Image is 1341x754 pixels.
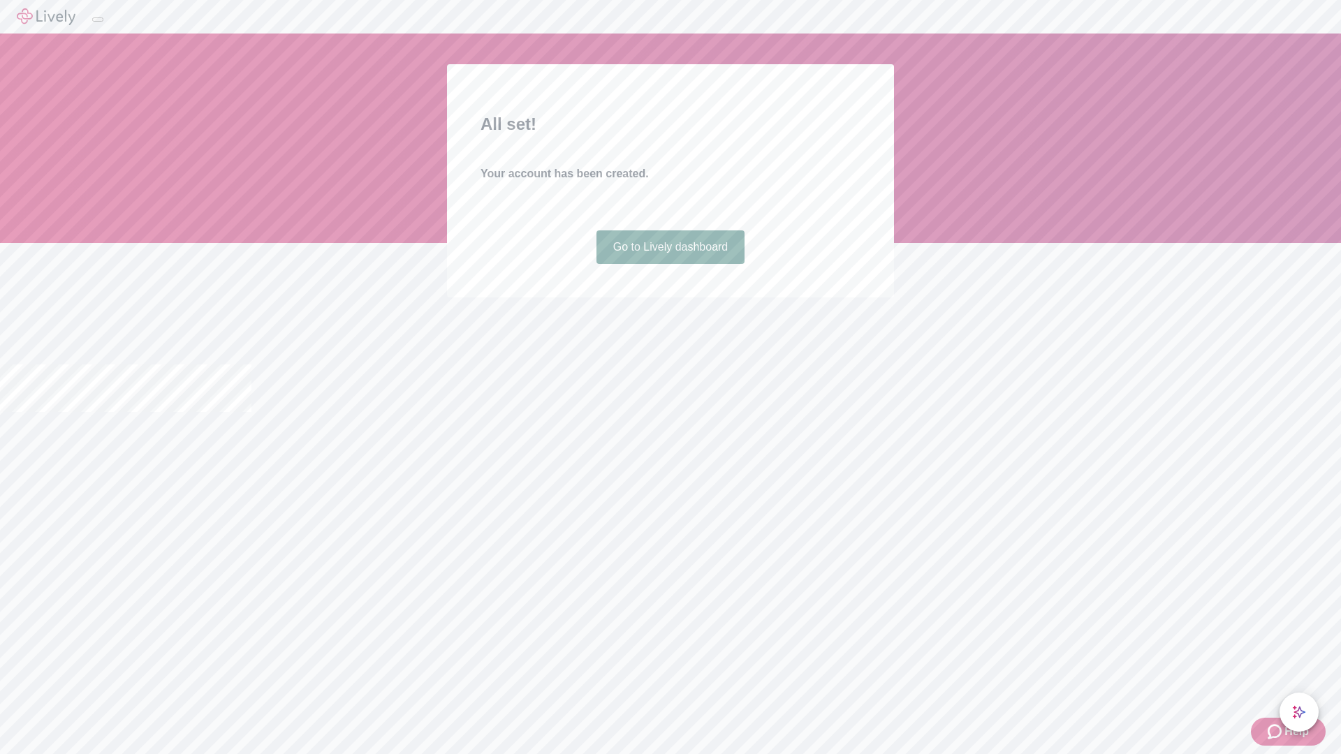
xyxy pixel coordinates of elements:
[1284,723,1309,740] span: Help
[1292,705,1306,719] svg: Lively AI Assistant
[481,112,860,137] h2: All set!
[1251,718,1326,746] button: Zendesk support iconHelp
[596,230,745,264] a: Go to Lively dashboard
[481,165,860,182] h4: Your account has been created.
[1280,693,1319,732] button: chat
[17,8,75,25] img: Lively
[1268,723,1284,740] svg: Zendesk support icon
[92,17,103,22] button: Log out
